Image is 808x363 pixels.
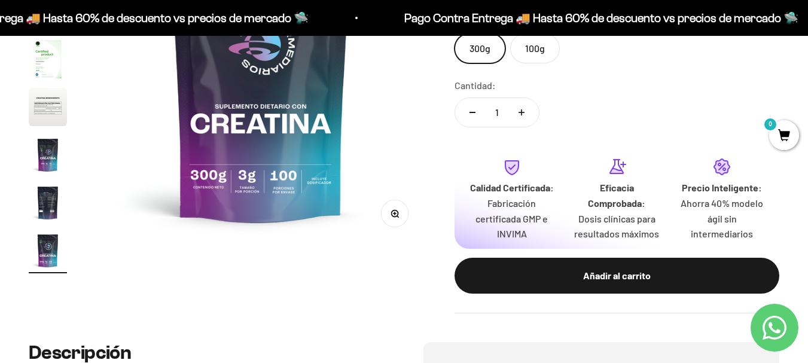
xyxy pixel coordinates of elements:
[29,136,67,174] img: Creatina Monohidrato
[470,182,554,193] strong: Calidad Certificada:
[455,98,490,127] button: Reducir cantidad
[401,8,795,28] p: Pago Contra Entrega 🚚 Hasta 60% de descuento vs precios de mercado 🛸
[574,211,660,242] p: Dosis clínicas para resultados máximos
[29,231,67,270] img: Creatina Monohidrato
[455,258,779,294] button: Añadir al carrito
[29,40,67,78] img: Creatina Monohidrato
[29,40,67,82] button: Ir al artículo 5
[196,178,246,199] span: Enviar
[14,140,248,172] div: La confirmación de la pureza de los ingredientes.
[682,182,762,193] strong: Precio Inteligente:
[469,196,555,242] p: Fabricación certificada GMP e INVIMA
[14,92,248,113] div: Más detalles sobre la fecha exacta de entrega.
[29,231,67,273] button: Ir al artículo 9
[29,184,67,222] img: Creatina Monohidrato
[455,78,496,93] label: Cantidad:
[14,19,248,47] p: ¿Qué te daría la seguridad final para añadir este producto a tu carrito?
[29,136,67,178] button: Ir al artículo 7
[769,130,799,143] a: 0
[504,98,539,127] button: Aumentar cantidad
[14,57,248,89] div: Un aval de expertos o estudios clínicos en la página.
[29,342,385,363] h2: Descripción
[14,116,248,137] div: Un mensaje de garantía de satisfacción visible.
[763,117,777,132] mark: 0
[29,88,67,126] img: Creatina Monohidrato
[679,196,765,242] p: Ahorra 40% modelo ágil sin intermediarios
[29,184,67,225] button: Ir al artículo 8
[588,182,645,209] strong: Eficacia Comprobada:
[29,88,67,130] button: Ir al artículo 6
[478,268,755,283] div: Añadir al carrito
[194,178,248,199] button: Enviar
